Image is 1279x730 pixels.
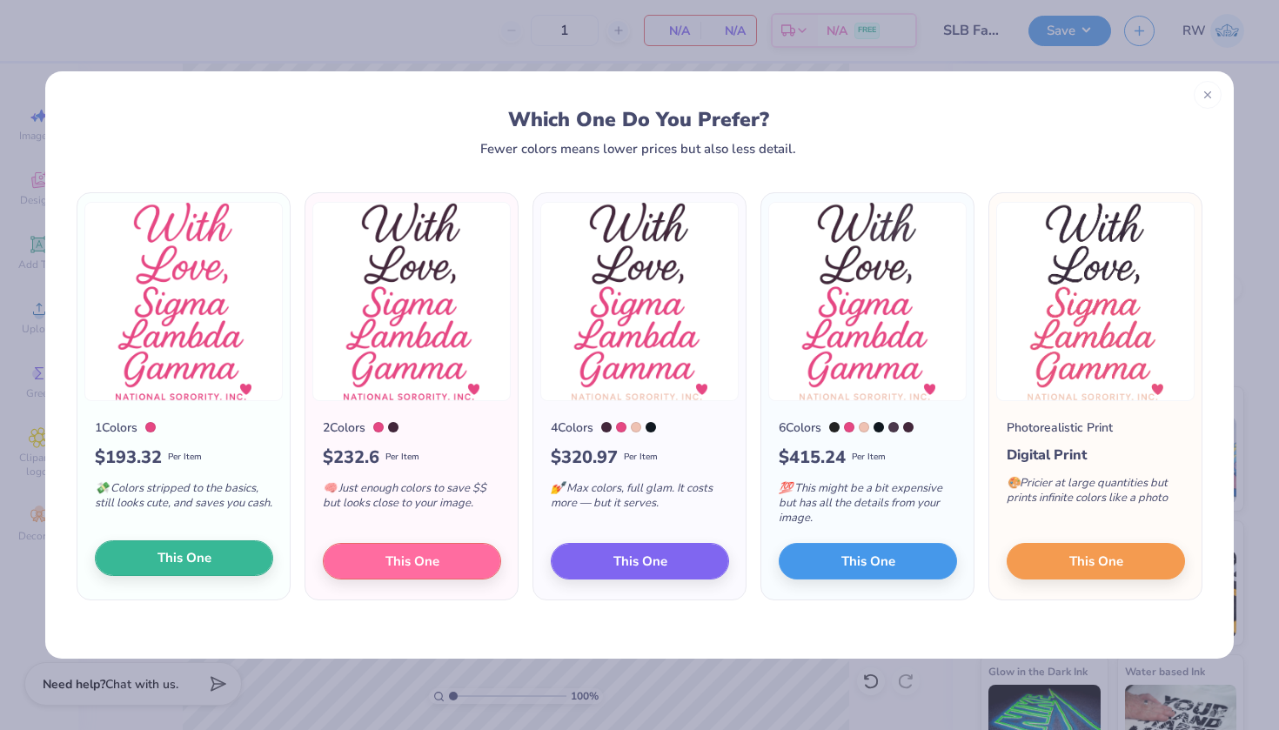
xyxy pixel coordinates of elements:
[388,422,398,432] div: 7449 C
[779,543,957,579] button: This One
[540,202,739,401] img: 4 color option
[996,202,1195,401] img: Photorealistic preview
[551,445,618,471] span: $ 320.97
[1007,445,1185,465] div: Digital Print
[84,202,283,401] img: 1 color option
[168,451,202,464] span: Per Item
[312,202,511,401] img: 2 color option
[859,422,869,432] div: 489 C
[145,422,156,432] div: 7424 C
[93,108,1185,131] div: Which One Do You Prefer?
[646,422,656,432] div: Black 6 C
[631,422,641,432] div: 489 C
[480,142,796,156] div: Fewer colors means lower prices but also less detail.
[385,551,439,571] span: This One
[1007,475,1021,491] span: 🎨
[624,451,658,464] span: Per Item
[779,480,793,496] span: 💯
[779,419,821,437] div: 6 Colors
[551,471,729,528] div: Max colors, full glam. It costs more — but it serves.
[551,419,593,437] div: 4 Colors
[1007,543,1185,579] button: This One
[1069,551,1123,571] span: This One
[1007,465,1185,523] div: Pricier at large quantities but prints infinite colors like a photo
[551,543,729,579] button: This One
[323,419,365,437] div: 2 Colors
[95,419,137,437] div: 1 Colors
[551,480,565,496] span: 💅
[601,422,612,432] div: 7449 C
[613,551,667,571] span: This One
[323,480,337,496] span: 🧠
[157,548,211,568] span: This One
[844,422,854,432] div: 7424 C
[616,422,626,432] div: 7424 C
[95,540,273,577] button: This One
[874,422,884,432] div: Black 6 C
[888,422,899,432] div: 7448 C
[852,451,886,464] span: Per Item
[323,471,501,528] div: Just enough colors to save $$ but looks close to your image.
[829,422,840,432] div: Neutral Black C
[385,451,419,464] span: Per Item
[1007,419,1113,437] div: Photorealistic Print
[841,551,895,571] span: This One
[323,445,379,471] span: $ 232.6
[779,445,846,471] span: $ 415.24
[95,480,109,496] span: 💸
[95,471,273,528] div: Colors stripped to the basics, still looks cute, and saves you cash.
[779,471,957,543] div: This might be a bit expensive but has all the details from your image.
[323,543,501,579] button: This One
[95,445,162,471] span: $ 193.32
[903,422,914,432] div: 7449 C
[768,202,967,401] img: 6 color option
[373,422,384,432] div: 7424 C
